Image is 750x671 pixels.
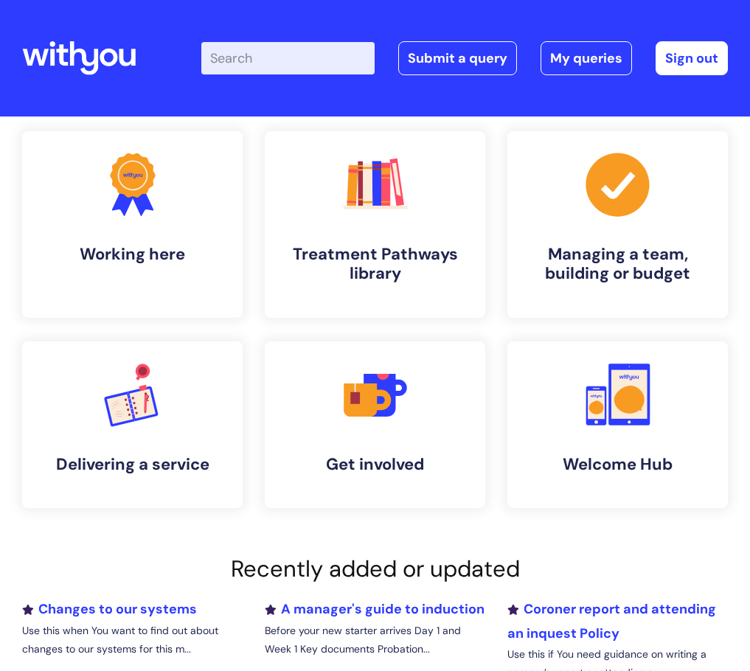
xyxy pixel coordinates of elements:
[22,622,243,658] p: Use this when You want to find out about changes to our systems for this m...
[277,245,473,284] h4: Treatment Pathways library
[201,42,375,74] input: Search
[265,341,485,508] a: Get involved
[22,555,728,583] h2: Recently added or updated
[34,455,231,474] h4: Delivering a service
[265,622,485,658] p: Before your new starter arrives Day 1 and Week 1 Key documents Probation...
[507,341,728,508] a: Welcome Hub
[398,41,517,75] a: Submit a query
[22,341,243,508] a: Delivering a service
[22,600,197,618] a: Changes to our systems
[265,131,485,318] a: Treatment Pathways library
[519,245,716,284] h4: Managing a team, building or budget
[34,245,231,264] h4: Working here
[277,455,473,474] h4: Get involved
[519,455,716,474] h4: Welcome Hub
[201,41,728,75] div: | -
[656,41,728,75] a: Sign out
[541,41,632,75] a: My queries
[265,600,485,618] a: A manager's guide to induction
[22,131,243,318] a: Working here
[507,131,728,318] a: Managing a team, building or budget
[507,600,716,642] a: Coroner report and attending an inquest Policy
